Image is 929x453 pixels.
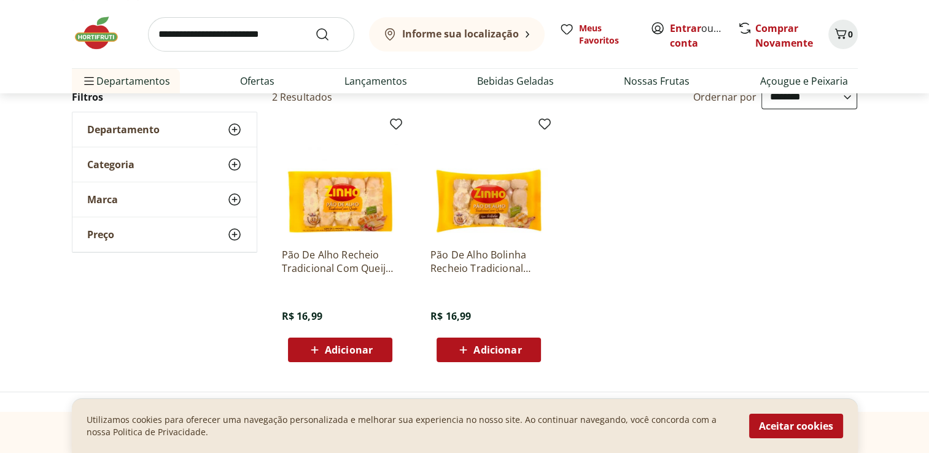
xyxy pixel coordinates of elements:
[72,182,257,217] button: Marca
[325,345,373,355] span: Adicionar
[72,217,257,252] button: Preço
[828,20,858,49] button: Carrinho
[579,22,636,47] span: Meus Favoritos
[72,112,257,147] button: Departamento
[749,414,843,438] button: Aceitar cookies
[624,74,690,88] a: Nossas Frutas
[82,66,96,96] button: Menu
[87,123,160,136] span: Departamento
[430,248,547,275] a: Pão De Alho Bolinha Recheio Tradicional Com Queijo Zinho Pacote 300G
[82,66,170,96] span: Departamentos
[72,147,257,182] button: Categoria
[282,309,322,323] span: R$ 16,99
[272,90,333,104] h2: 2 Resultados
[755,21,813,50] a: Comprar Novamente
[369,17,545,52] button: Informe sua localização
[670,21,725,50] span: ou
[559,22,636,47] a: Meus Favoritos
[430,309,471,323] span: R$ 16,99
[87,193,118,206] span: Marca
[473,345,521,355] span: Adicionar
[437,338,541,362] button: Adicionar
[282,248,398,275] a: Pão De Alho Recheio Tradicional Com Queijo Zinho Pacote 300G
[288,338,392,362] button: Adicionar
[402,27,519,41] b: Informe sua localização
[693,90,757,104] label: Ordernar por
[148,17,354,52] input: search
[282,122,398,238] img: Pão De Alho Recheio Tradicional Com Queijo Zinho Pacote 300G
[72,15,133,52] img: Hortifruti
[477,74,554,88] a: Bebidas Geladas
[344,74,407,88] a: Lançamentos
[670,21,737,50] a: Criar conta
[315,27,344,42] button: Submit Search
[670,21,701,35] a: Entrar
[87,158,134,171] span: Categoria
[848,28,853,40] span: 0
[430,122,547,238] img: Pão De Alho Bolinha Recheio Tradicional Com Queijo Zinho Pacote 300G
[72,85,257,109] h2: Filtros
[87,414,734,438] p: Utilizamos cookies para oferecer uma navegação personalizada e melhorar sua experiencia no nosso ...
[240,74,274,88] a: Ofertas
[87,228,114,241] span: Preço
[760,74,847,88] a: Açougue e Peixaria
